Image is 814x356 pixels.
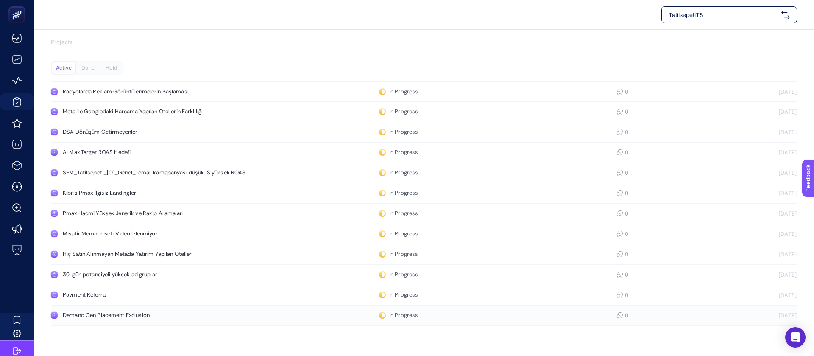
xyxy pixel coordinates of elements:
a: Demand Gen Placement ExclusionIn Progress0[DATE] [51,306,797,326]
div: 0 [616,190,624,196]
div: 0 [616,210,624,217]
p: Projects [51,38,797,47]
div: SEM_Tatilsepeti_[O]_Genel_Temalı kamapanyası düşük IS yüksek ROAS [63,169,259,176]
div: Hold [100,62,123,74]
div: Demand Gen Placement Exclusion [63,312,259,319]
div: [DATE] [738,230,797,237]
div: [DATE] [738,129,797,135]
div: AI Max Target ROAS Hedefi [63,149,259,156]
a: Pmax Hacmi Yüksek Jenerik ve Rakip AramalarıIn Progress0[DATE] [51,204,797,224]
div: Active [52,62,75,74]
div: Kıbrıs Pmax İlgisiz Landingler [63,190,259,196]
div: [DATE] [738,271,797,278]
div: [DATE] [738,88,797,95]
div: Meta ile Googledaki Harcama Yapılan Otellerin Farklılığı [63,108,259,115]
div: [DATE] [738,312,797,319]
div: [DATE] [738,210,797,217]
div: 30 gün potansiyeli yüksek ad gruplar [63,271,259,278]
img: svg%3e [781,11,790,19]
div: Pmax Hacmi Yüksek Jenerik ve Rakip Aramaları [63,210,259,217]
div: 0 [616,292,624,298]
div: In Progress [379,230,418,237]
div: 0 [616,230,624,237]
div: 0 [616,129,624,135]
div: In Progress [379,169,418,176]
div: In Progress [379,292,418,298]
div: In Progress [379,271,418,278]
div: In Progress [379,88,418,95]
div: In Progress [379,129,418,135]
div: [DATE] [738,190,797,196]
div: DSA Dönüşüm Getirmeyenler [63,129,259,135]
div: In Progress [379,210,418,217]
div: In Progress [379,108,418,115]
a: Meta ile Googledaki Harcama Yapılan Otellerin FarklılığıIn Progress0[DATE] [51,102,797,122]
a: SEM_Tatilsepeti_[O]_Genel_Temalı kamapanyası düşük IS yüksek ROASIn Progress0[DATE] [51,163,797,183]
div: 0 [616,149,624,156]
a: Kıbrıs Pmax İlgisiz LandinglerIn Progress0[DATE] [51,183,797,204]
div: Misafir Memnuniyeti Video İzlenmiyor [63,230,259,237]
div: [DATE] [738,149,797,156]
div: Done [76,62,100,74]
div: 0 [616,108,624,115]
div: Radyolarda Reklam Görüntülenmelerin Başlaması [63,88,259,95]
div: Payment Referral [63,292,259,298]
div: 0 [616,271,624,278]
div: [DATE] [738,108,797,115]
span: Feedback [5,3,32,9]
div: [DATE] [738,169,797,176]
a: Misafir Memnuniyeti Video İzlenmiyorIn Progress0[DATE] [51,224,797,244]
div: [DATE] [738,251,797,258]
a: 30 gün potansiyeli yüksek ad gruplarIn Progress0[DATE] [51,265,797,285]
div: 0 [616,169,624,176]
a: AI Max Target ROAS HedefiIn Progress0[DATE] [51,143,797,163]
div: In Progress [379,190,418,196]
div: 0 [616,312,624,319]
a: DSA Dönüşüm GetirmeyenlerIn Progress0[DATE] [51,122,797,143]
div: 0 [616,88,624,95]
div: In Progress [379,312,418,319]
div: In Progress [379,149,418,156]
span: TatilsepetiTS [669,11,778,19]
a: Radyolarda Reklam Görüntülenmelerin BaşlamasıIn Progress0[DATE] [51,81,797,102]
div: Hiç Satın Alınmayan Metada Yatırım Yapılan Oteller [63,251,259,258]
div: 0 [616,251,624,258]
div: [DATE] [738,292,797,298]
div: Open Intercom Messenger [785,327,806,348]
div: In Progress [379,251,418,258]
a: Hiç Satın Alınmayan Metada Yatırım Yapılan OtellerIn Progress0[DATE] [51,244,797,265]
a: Payment ReferralIn Progress0[DATE] [51,285,797,306]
